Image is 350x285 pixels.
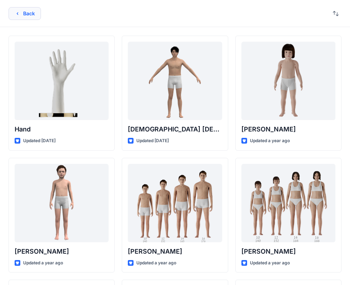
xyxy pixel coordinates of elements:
p: Updated a year ago [250,259,290,267]
a: Hand [15,42,109,120]
p: [PERSON_NAME] [15,247,109,256]
button: Back [9,7,41,20]
p: [PERSON_NAME] [241,124,335,134]
a: Brenda [241,164,335,242]
p: [PERSON_NAME] [241,247,335,256]
p: Updated [DATE] [136,137,169,145]
a: Brandon [128,164,222,242]
p: Updated [DATE] [23,137,56,145]
p: [PERSON_NAME] [128,247,222,256]
a: Emil [15,164,109,242]
p: [DEMOGRAPHIC_DATA] [DEMOGRAPHIC_DATA] [128,124,222,134]
p: Hand [15,124,109,134]
p: Updated a year ago [136,259,176,267]
a: Male Asian [128,42,222,120]
p: Updated a year ago [250,137,290,145]
a: Charlie [241,42,335,120]
p: Updated a year ago [23,259,63,267]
